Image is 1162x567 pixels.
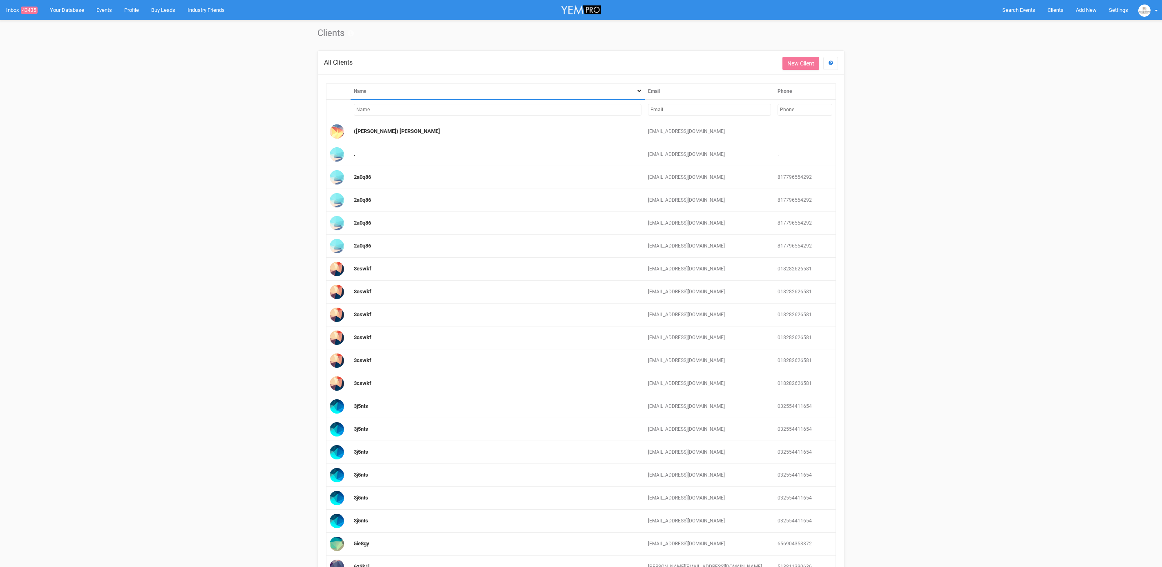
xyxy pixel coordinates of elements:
[330,514,344,528] img: Profile Image
[774,395,836,418] td: 032554411654
[330,308,344,322] img: Profile Image
[330,399,344,414] img: Profile Image
[354,517,368,524] a: 3j5nts
[774,326,836,349] td: 018282626581
[645,235,774,258] td: [EMAIL_ADDRESS][DOMAIN_NAME]
[317,28,845,38] h1: Clients
[1138,4,1151,17] img: BGLogo.jpg
[354,380,371,386] a: 3cswkf
[330,262,344,276] img: Profile Image
[774,510,836,533] td: 032554411654
[774,349,836,372] td: 018282626581
[330,285,344,299] img: Profile Image
[330,147,344,162] img: Profile Image
[330,239,344,253] img: Profile Image
[330,537,344,551] img: Profile Image
[774,189,836,212] td: 817796554292
[645,304,774,326] td: [EMAIL_ADDRESS][DOMAIN_NAME]
[354,540,369,547] a: 5ie8gy
[778,104,832,116] input: Filter by Phone
[354,104,641,116] input: Filter by Name
[648,104,771,116] input: Filter by Email
[354,174,371,180] a: 2a0q86
[645,464,774,487] td: [EMAIL_ADDRESS][DOMAIN_NAME]
[774,258,836,281] td: 018282626581
[351,83,645,99] th: Name: activate to sort column descending
[645,441,774,464] td: [EMAIL_ADDRESS][DOMAIN_NAME]
[354,151,355,157] a: .
[645,372,774,395] td: [EMAIL_ADDRESS][DOMAIN_NAME]
[774,143,836,166] td: .
[330,422,344,436] img: Profile Image
[354,403,368,409] a: 3j5nts
[774,212,836,235] td: 817796554292
[774,533,836,556] td: 656904353372
[645,510,774,533] td: [EMAIL_ADDRESS][DOMAIN_NAME]
[330,353,344,368] img: Profile Image
[330,376,344,391] img: Profile Image
[330,445,344,459] img: Profile Image
[774,464,836,487] td: 032554411654
[354,197,371,203] a: 2a0q86
[330,216,344,230] img: Profile Image
[645,143,774,166] td: [EMAIL_ADDRESS][DOMAIN_NAME]
[1076,7,1097,13] span: Add New
[330,193,344,207] img: Profile Image
[774,441,836,464] td: 032554411654
[774,83,836,99] th: Phone: activate to sort column ascending
[645,418,774,441] td: [EMAIL_ADDRESS][DOMAIN_NAME]
[354,243,371,249] a: 2a0q86
[354,357,371,363] a: 3cswkf
[354,220,371,226] a: 2a0q86
[21,7,38,14] span: 43435
[330,124,344,139] img: Profile Image
[782,57,819,70] a: New Client
[354,265,371,272] a: 3cswkf
[645,349,774,372] td: [EMAIL_ADDRESS][DOMAIN_NAME]
[774,235,836,258] td: 817796554292
[324,59,353,66] span: All Clients
[1048,7,1064,13] span: Clients
[354,128,440,134] a: ([PERSON_NAME]) [PERSON_NAME]
[774,166,836,189] td: 817796554292
[330,331,344,345] img: Profile Image
[645,83,774,99] th: Email: activate to sort column ascending
[645,189,774,212] td: [EMAIL_ADDRESS][DOMAIN_NAME]
[645,258,774,281] td: [EMAIL_ADDRESS][DOMAIN_NAME]
[774,372,836,395] td: 018282626581
[645,395,774,418] td: [EMAIL_ADDRESS][DOMAIN_NAME]
[645,533,774,556] td: [EMAIL_ADDRESS][DOMAIN_NAME]
[774,418,836,441] td: 032554411654
[645,212,774,235] td: [EMAIL_ADDRESS][DOMAIN_NAME]
[354,472,368,478] a: 3j5nts
[354,288,371,295] a: 3cswkf
[354,311,371,317] a: 3cswkf
[774,281,836,304] td: 018282626581
[774,304,836,326] td: 018282626581
[330,468,344,482] img: Profile Image
[1002,7,1035,13] span: Search Events
[330,491,344,505] img: Profile Image
[774,487,836,510] td: 032554411654
[645,281,774,304] td: [EMAIL_ADDRESS][DOMAIN_NAME]
[354,495,368,501] a: 3j5nts
[330,170,344,184] img: Profile Image
[645,487,774,510] td: [EMAIL_ADDRESS][DOMAIN_NAME]
[354,334,371,340] a: 3cswkf
[645,326,774,349] td: [EMAIL_ADDRESS][DOMAIN_NAME]
[354,449,368,455] a: 3j5nts
[645,120,774,143] td: [EMAIL_ADDRESS][DOMAIN_NAME]
[645,166,774,189] td: [EMAIL_ADDRESS][DOMAIN_NAME]
[354,426,368,432] a: 3j5nts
